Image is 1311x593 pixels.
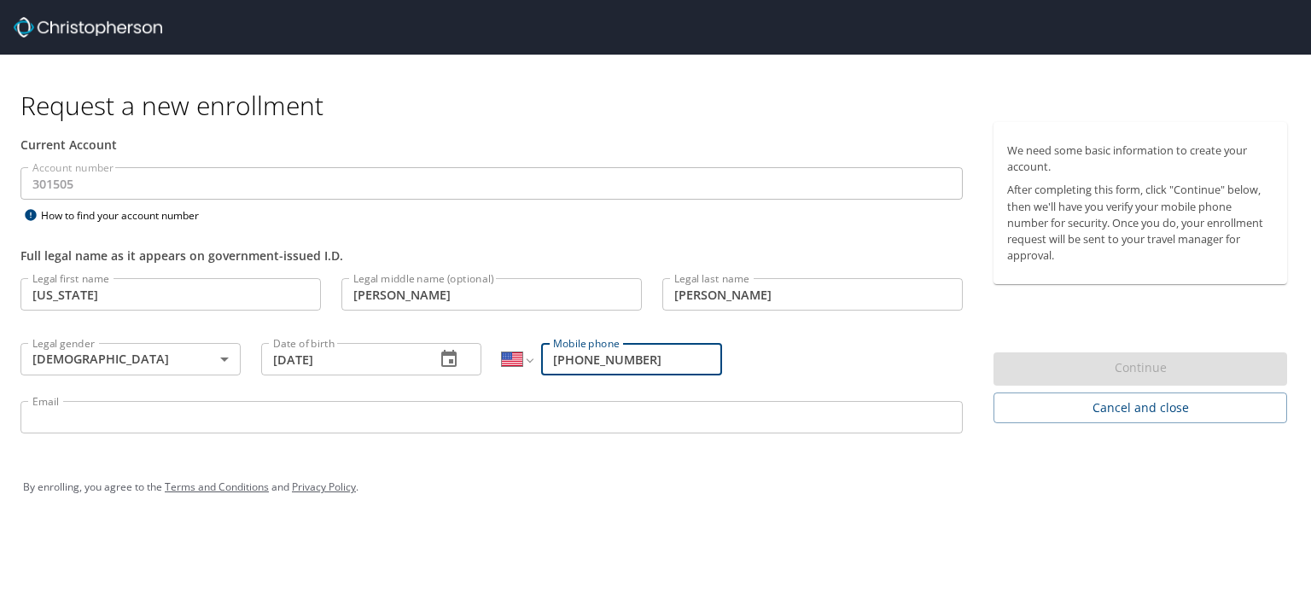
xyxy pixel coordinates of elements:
img: cbt logo [14,17,162,38]
p: After completing this form, click "Continue" below, then we'll have you verify your mobile phone ... [1007,182,1273,264]
span: Cancel and close [1007,398,1273,419]
a: Terms and Conditions [165,480,269,494]
p: We need some basic information to create your account. [1007,142,1273,175]
input: MM/DD/YYYY [261,343,422,375]
div: [DEMOGRAPHIC_DATA] [20,343,241,375]
div: How to find your account number [20,205,234,226]
button: Cancel and close [993,392,1287,424]
div: Full legal name as it appears on government-issued I.D. [20,247,963,265]
a: Privacy Policy [292,480,356,494]
div: Current Account [20,136,963,154]
h1: Request a new enrollment [20,89,1301,122]
input: Enter phone number [541,343,722,375]
div: By enrolling, you agree to the and . [23,466,1288,509]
